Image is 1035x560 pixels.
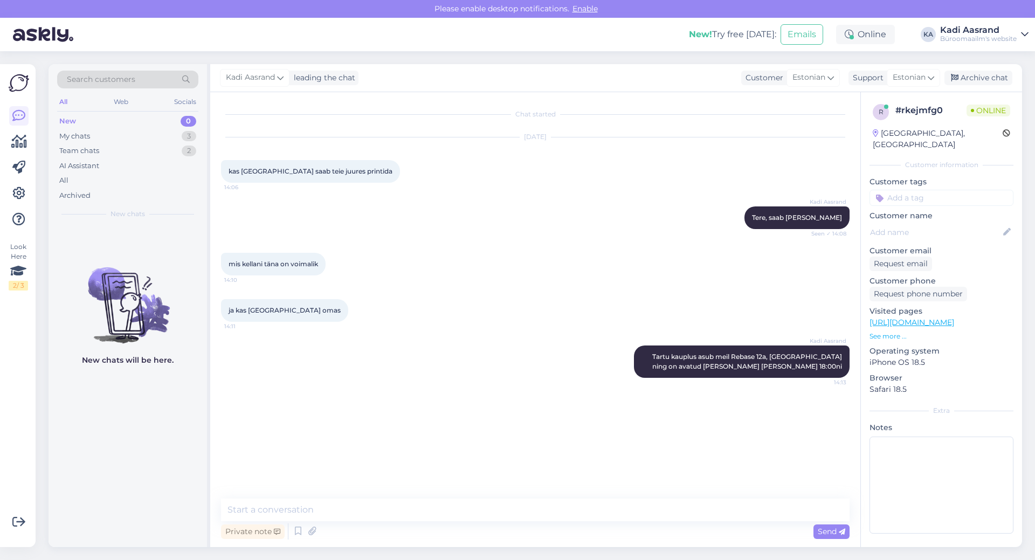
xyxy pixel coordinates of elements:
input: Add name [870,226,1001,238]
div: All [57,95,70,109]
div: 2 [182,146,196,156]
input: Add a tag [870,190,1013,206]
span: ja kas [GEOGRAPHIC_DATA] omas [229,306,341,314]
span: 14:11 [224,322,265,330]
div: Büroomaailm's website [940,34,1017,43]
p: Browser [870,372,1013,384]
div: Request email [870,257,932,271]
span: mis kellani täna on voimalik [229,260,318,268]
div: Archived [59,190,91,201]
p: Notes [870,422,1013,433]
span: New chats [111,209,145,219]
div: KA [921,27,936,42]
div: Private note [221,524,285,539]
p: Visited pages [870,306,1013,317]
div: Online [836,25,895,44]
span: Estonian [893,72,926,84]
div: 0 [181,116,196,127]
div: # rkejmfg0 [895,104,967,117]
span: Kadi Aasrand [806,337,846,345]
div: AI Assistant [59,161,99,171]
a: [URL][DOMAIN_NAME] [870,317,954,327]
span: Enable [569,4,601,13]
div: All [59,175,68,186]
div: Customer information [870,160,1013,170]
span: Estonian [792,72,825,84]
div: Socials [172,95,198,109]
span: 14:13 [806,378,846,386]
span: Kadi Aasrand [806,198,846,206]
p: Operating system [870,345,1013,357]
div: Archive chat [944,71,1012,85]
div: Web [112,95,130,109]
span: Search customers [67,74,135,85]
div: New [59,116,76,127]
div: Team chats [59,146,99,156]
div: Request phone number [870,287,967,301]
div: 2 / 3 [9,281,28,291]
span: Kadi Aasrand [226,72,275,84]
div: [DATE] [221,132,850,142]
div: Support [848,72,884,84]
span: 14:06 [224,183,265,191]
p: Customer phone [870,275,1013,287]
p: Customer tags [870,176,1013,188]
b: New! [689,29,712,39]
p: Customer name [870,210,1013,222]
a: Kadi AasrandBüroomaailm's website [940,26,1029,43]
p: New chats will be here. [82,355,174,366]
div: Chat started [221,109,850,119]
img: Askly Logo [9,73,29,93]
p: Customer email [870,245,1013,257]
span: 14:10 [224,276,265,284]
span: Tartu kauplus asub meil Rebase 12a, [GEOGRAPHIC_DATA] ning on avatud [PERSON_NAME] [PERSON_NAME] ... [652,352,844,370]
span: Online [967,105,1010,116]
p: See more ... [870,331,1013,341]
div: Try free [DATE]: [689,28,776,41]
div: [GEOGRAPHIC_DATA], [GEOGRAPHIC_DATA] [873,128,1003,150]
span: Tere, saab [PERSON_NAME] [752,213,842,222]
span: Seen ✓ 14:08 [806,230,846,238]
div: Look Here [9,242,28,291]
button: Emails [781,24,823,45]
span: kas [GEOGRAPHIC_DATA] saab teie juures printida [229,167,392,175]
div: Customer [741,72,783,84]
div: leading the chat [289,72,355,84]
p: iPhone OS 18.5 [870,357,1013,368]
p: Safari 18.5 [870,384,1013,395]
div: Kadi Aasrand [940,26,1017,34]
span: r [879,108,884,116]
img: No chats [49,248,207,345]
div: Extra [870,406,1013,416]
div: My chats [59,131,90,142]
span: Send [818,527,845,536]
div: 3 [182,131,196,142]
